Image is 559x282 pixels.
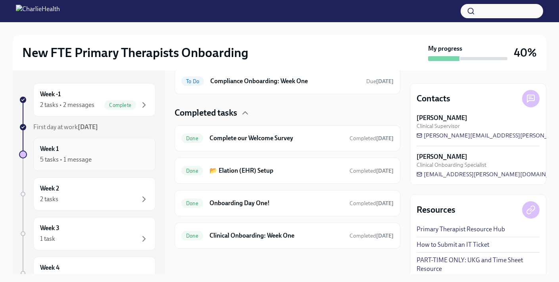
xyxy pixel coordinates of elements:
[417,93,450,105] h4: Contacts
[40,101,94,109] div: 2 tasks • 2 messages
[104,102,136,108] span: Complete
[22,45,248,61] h2: New FTE Primary Therapists Onboarding
[181,135,203,141] span: Done
[19,177,156,211] a: Week 22 tasks
[181,233,203,239] span: Done
[19,217,156,250] a: Week 31 task
[19,138,156,171] a: Week 15 tasks • 1 message
[19,123,156,131] a: First day at work[DATE]
[417,161,486,169] span: Clinical Onboarding Specialist
[417,114,467,122] strong: [PERSON_NAME]
[40,234,55,243] div: 1 task
[175,107,400,119] div: Completed tasks
[210,77,360,86] h6: Compliance Onboarding: Week One
[417,152,467,161] strong: [PERSON_NAME]
[417,204,455,216] h4: Resources
[40,184,59,193] h6: Week 2
[209,199,343,208] h6: Onboarding Day One!
[40,263,60,272] h6: Week 4
[350,135,394,142] span: Completed
[350,168,394,174] span: Completed
[376,135,394,142] strong: [DATE]
[40,90,61,99] h6: Week -1
[40,155,92,164] div: 5 tasks • 1 message
[376,168,394,174] strong: [DATE]
[40,195,58,204] div: 2 tasks
[78,123,98,131] strong: [DATE]
[181,75,394,88] a: To DoCompliance Onboarding: Week OneDue[DATE]
[366,78,394,85] span: Due
[350,232,394,240] span: September 9th, 2025 15:43
[209,166,343,175] h6: 📂 Elation (EHR) Setup
[181,78,204,84] span: To Do
[16,5,60,17] img: CharlieHealth
[366,78,394,85] span: September 14th, 2025 10:00
[428,44,462,53] strong: My progress
[350,200,394,207] span: September 9th, 2025 11:47
[181,197,394,210] a: DoneOnboarding Day One!Completed[DATE]
[376,78,394,85] strong: [DATE]
[40,224,60,232] h6: Week 3
[417,225,505,234] a: Primary Therapist Resource Hub
[19,83,156,116] a: Week -12 tasks • 2 messagesComplete
[40,145,59,153] h6: Week 1
[181,229,394,242] a: DoneClinical Onboarding: Week OneCompleted[DATE]
[417,256,540,273] a: PART-TIME ONLY: UKG and Time Sheet Resource
[175,107,237,119] h4: Completed tasks
[350,135,394,142] span: September 5th, 2025 08:46
[417,122,460,130] span: Clinical Supervisor
[376,200,394,207] strong: [DATE]
[181,200,203,206] span: Done
[350,200,394,207] span: Completed
[350,167,394,175] span: September 8th, 2025 10:01
[33,123,98,131] span: First day at work
[209,134,343,143] h6: Complete our Welcome Survey
[181,168,203,174] span: Done
[181,132,394,145] a: DoneComplete our Welcome SurveyCompleted[DATE]
[181,164,394,177] a: Done📂 Elation (EHR) SetupCompleted[DATE]
[376,232,394,239] strong: [DATE]
[417,240,489,249] a: How to Submit an IT Ticket
[514,46,537,60] h3: 40%
[350,232,394,239] span: Completed
[209,231,343,240] h6: Clinical Onboarding: Week One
